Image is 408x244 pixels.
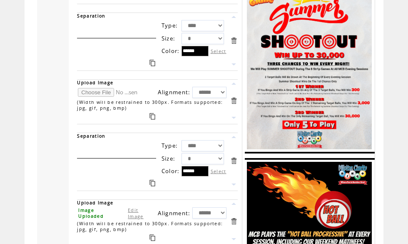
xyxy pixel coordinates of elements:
[162,142,178,149] span: Type:
[230,217,238,225] a: Delete this item
[158,209,190,217] span: Alignment:
[149,60,155,66] a: Duplicate this item
[162,35,176,42] span: Size:
[128,207,144,219] a: Edit Image
[162,47,180,55] span: Color:
[230,114,238,122] a: Move this item down
[230,37,238,45] a: Delete this item
[211,168,226,174] label: Select
[77,13,105,19] span: Separation
[78,207,104,219] span: Image Uploaded
[230,181,238,189] a: Move this item down
[230,80,238,88] a: Move this item up
[230,235,238,243] a: Move this item down
[77,221,223,232] span: (Width will be restrained to 300px. Formats supported: jpg, gif, png, bmp)
[162,22,178,29] span: Type:
[149,180,155,186] a: Duplicate this item
[149,113,155,120] a: Duplicate this item
[77,200,113,206] span: Upload Image
[77,80,113,86] span: Upload Image
[230,60,238,68] a: Move this item down
[158,88,190,96] span: Alignment:
[162,167,180,175] span: Color:
[77,133,105,139] span: Separation
[77,99,223,111] span: (Width will be restrained to 300px. Formats supported: jpg, gif, png, bmp)
[230,97,238,105] a: Delete this item
[211,48,226,54] label: Select
[230,133,238,141] a: Move this item up
[162,155,176,162] span: Size:
[230,13,238,21] a: Move this item up
[230,200,238,208] a: Move this item up
[230,157,238,165] a: Delete this item
[149,234,155,241] a: Duplicate this item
